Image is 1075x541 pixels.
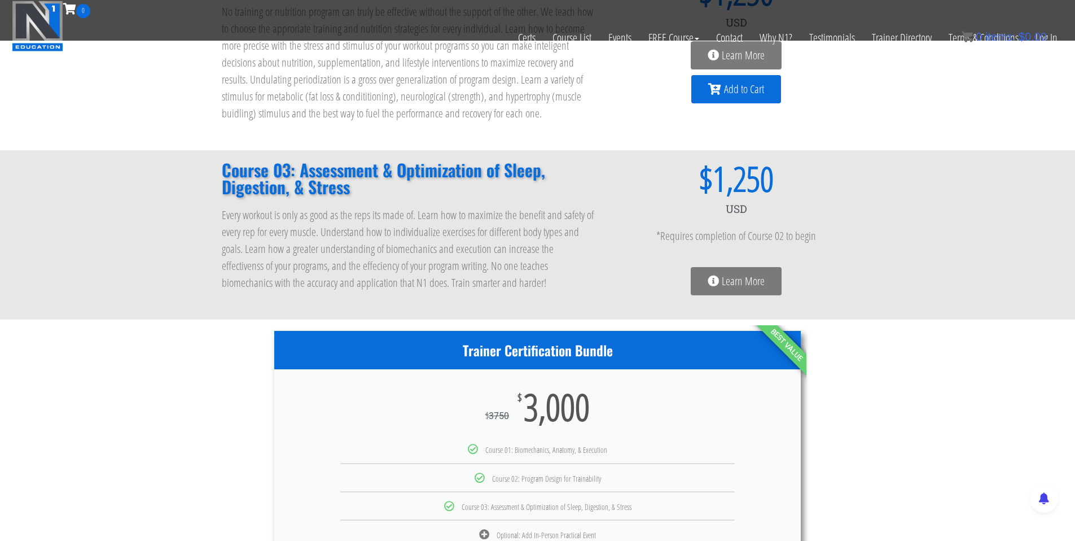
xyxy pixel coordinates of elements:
[940,18,1027,58] a: Terms & Conditions
[222,162,596,195] h2: Course 03: Assessment & Optimization of Sleep, Digestion, & Stress
[485,411,509,421] div: 3750
[801,18,863,58] a: Testimonials
[222,207,596,291] p: Every workout is only as good as the reps its made of. Learn how to maximize the benefit and safe...
[524,392,590,421] span: 3,000
[962,31,973,42] img: icon11.png
[274,342,801,359] h3: Trainer Certification Bundle
[517,392,522,403] span: $
[497,530,596,540] span: Optional: Add In-Person Practical Event
[708,18,751,58] a: Contact
[724,84,764,95] span: Add to Cart
[462,501,631,512] span: Course 03: Assessment & Optimization of Sleep, Digestion, & Stress
[985,30,1015,43] span: items:
[485,409,489,422] span: $
[12,1,63,51] img: n1-education
[619,228,854,245] p: *Requires completion of Course 02 to begin
[691,75,781,103] a: Add to Cart
[863,18,940,58] a: Trainer Directory
[722,50,765,61] span: Learn More
[713,162,774,195] span: 1,250
[1019,30,1047,43] bdi: 0.00
[691,267,782,295] a: Learn More
[640,18,708,58] a: FREE Course
[619,195,854,222] div: USD
[1027,18,1066,58] a: Log In
[485,444,607,455] span: Course 01: Biomechanics, Anatomy, & Execution
[619,162,713,195] span: $
[492,473,601,484] span: Course 02: Program Design for Trainability
[722,276,765,287] span: Learn More
[600,18,640,58] a: Events
[1019,30,1025,43] span: $
[76,4,90,18] span: 0
[976,30,982,43] span: 0
[222,3,596,122] p: No training or nutrition program can truly be effective without the support of the other. We teac...
[962,30,1047,43] a: 0 items: $0.00
[510,18,544,58] a: Certs
[721,280,852,410] div: Best Value
[751,18,801,58] a: Why N1?
[63,1,90,16] a: 0
[544,18,600,58] a: Course List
